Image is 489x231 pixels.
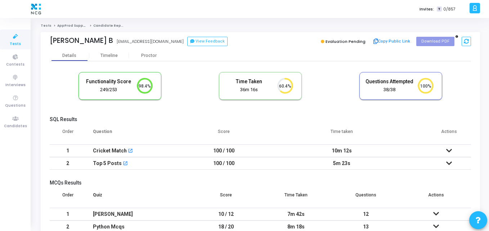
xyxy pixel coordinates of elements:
td: 100 / 100 [191,145,256,157]
nav: breadcrumb [41,23,480,28]
td: 10m 12s [256,145,427,157]
mat-icon: open_in_new [128,149,133,154]
th: Questions [331,188,401,208]
td: 100 / 100 [191,157,256,170]
button: Download PDF [416,37,454,46]
img: logo [29,2,43,16]
h5: Questions Attempted [365,79,413,85]
span: Candidates [4,123,27,129]
h5: SQL Results [50,116,471,123]
mat-icon: open_in_new [123,161,128,166]
span: 0/857 [443,6,456,12]
th: Order [50,188,86,208]
div: 7m 42s [268,208,324,220]
td: 1 [50,208,86,221]
td: 1 [50,145,86,157]
div: 249/253 [84,86,133,93]
span: Contests [6,62,24,68]
button: View Feedback [187,37,228,46]
label: Invites: [420,6,434,12]
div: Cricket Match [93,145,127,157]
th: Score [191,188,261,208]
td: 10 / 12 [191,208,261,221]
div: Proctor [129,53,169,58]
span: Candidate Report [93,23,126,28]
h5: Functionality Score [84,79,133,85]
span: T [437,6,441,12]
a: Tests [41,23,51,28]
div: Timeline [100,53,118,58]
div: [EMAIL_ADDRESS][DOMAIN_NAME] [117,39,184,45]
th: Actions [427,124,471,145]
a: AppProd Support_NCG_L3 [57,23,105,28]
div: Top 5 Posts [93,157,122,169]
th: Time taken [256,124,427,145]
button: Copy Public Link [371,36,413,47]
h5: MCQs Results [50,180,471,186]
div: 36m 16s [225,86,273,93]
div: [PERSON_NAME] B [50,36,113,45]
th: Time Taken [261,188,331,208]
span: Tests [10,41,21,47]
td: 5m 23s [256,157,427,170]
div: 38/38 [365,86,413,93]
div: [PERSON_NAME] [93,208,184,220]
h5: Time Taken [225,79,273,85]
div: Details [62,53,76,58]
span: Questions [5,103,26,109]
span: Interviews [5,82,26,88]
th: Order [50,124,86,145]
td: 2 [50,157,86,170]
th: Quiz [86,188,191,208]
td: 12 [331,208,401,221]
th: Question [86,124,191,145]
th: Actions [401,188,471,208]
th: Score [191,124,256,145]
span: Evaluation Pending [326,39,365,44]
